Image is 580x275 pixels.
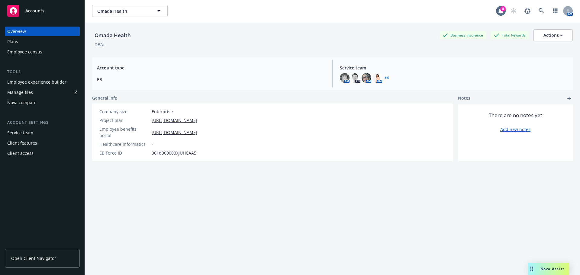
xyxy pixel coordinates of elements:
span: Open Client Navigator [11,255,56,261]
div: Actions [543,30,563,41]
a: [URL][DOMAIN_NAME] [152,117,197,123]
div: Employee benefits portal [99,126,149,139]
span: There are no notes yet [489,112,542,119]
img: photo [372,73,382,83]
a: Overview [5,27,80,36]
span: 001d000000XJUHCAA5 [152,150,196,156]
div: Overview [7,27,26,36]
div: Client features [7,138,37,148]
div: Total Rewards [491,31,529,39]
a: Accounts [5,2,80,19]
a: Employee census [5,47,80,57]
div: Tools [5,69,80,75]
img: photo [340,73,350,83]
div: Plans [7,37,18,46]
div: Company size [99,108,149,115]
span: Enterprise [152,108,173,115]
a: Employee experience builder [5,77,80,87]
span: Accounts [25,8,44,13]
a: Start snowing [507,5,520,17]
span: Account type [97,65,325,71]
a: Nova compare [5,98,80,107]
div: Drag to move [528,263,536,275]
span: Notes [458,95,470,102]
button: Omada Health [92,5,168,17]
div: Employee experience builder [7,77,66,87]
div: Business Insurance [440,31,486,39]
a: Plans [5,37,80,46]
span: - [152,141,153,147]
a: Search [535,5,547,17]
a: Client features [5,138,80,148]
span: EB [97,76,325,83]
div: 8 [500,6,506,11]
div: Service team [7,128,33,138]
button: Nova Assist [528,263,569,275]
a: Report a Bug [521,5,533,17]
div: Employee census [7,47,42,57]
img: photo [362,73,371,83]
span: General info [92,95,118,101]
a: Service team [5,128,80,138]
button: Actions [533,29,573,41]
div: Healthcare Informatics [99,141,149,147]
div: Nova compare [7,98,37,107]
span: Omada Health [97,8,150,14]
span: Service team [340,65,568,71]
div: Client access [7,149,34,158]
span: Nova Assist [540,266,564,271]
div: DBA: - [95,41,106,48]
a: Client access [5,149,80,158]
div: Account settings [5,120,80,126]
div: Project plan [99,117,149,123]
a: add [565,95,573,102]
a: Switch app [549,5,561,17]
a: Add new notes [500,126,530,133]
div: EB Force ID [99,150,149,156]
div: Manage files [7,88,33,97]
a: [URL][DOMAIN_NAME] [152,129,197,136]
a: Manage files [5,88,80,97]
img: photo [351,73,360,83]
a: +4 [385,76,389,80]
div: Omada Health [92,31,133,39]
